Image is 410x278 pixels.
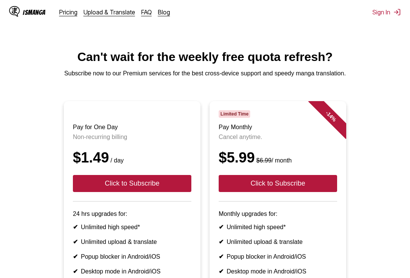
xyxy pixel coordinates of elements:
[109,157,124,164] small: / day
[219,124,337,131] h3: Pay Monthly
[73,238,191,245] li: Unlimited upload & translate
[219,253,224,260] b: ✔
[73,253,78,260] b: ✔
[73,253,191,260] li: Popup blocker in Android/iOS
[219,239,224,245] b: ✔
[219,211,337,217] p: Monthly upgrades for:
[6,50,404,64] h1: Can't wait for the weekly free quota refresh?
[73,211,191,217] p: 24 hrs upgrades for:
[219,150,337,166] div: $5.99
[73,224,78,230] b: ✔
[255,157,292,164] small: / month
[84,8,135,16] a: Upload & Translate
[9,6,59,18] a: IsManga LogoIsManga
[256,157,271,164] s: $6.99
[23,9,46,16] div: IsManga
[219,268,337,275] li: Desktop mode in Android/iOS
[73,268,78,275] b: ✔
[219,110,250,118] span: Limited Time
[393,8,401,16] img: Sign out
[141,8,152,16] a: FAQ
[219,224,224,230] b: ✔
[73,223,191,231] li: Unlimited high speed*
[6,70,404,77] p: Subscribe now to our Premium services for the best cross-device support and speedy manga translat...
[372,8,401,16] button: Sign In
[219,134,337,141] p: Cancel anytime.
[219,253,337,260] li: Popup blocker in Android/iOS
[219,268,224,275] b: ✔
[9,6,20,17] img: IsManga Logo
[308,94,354,139] div: - 14 %
[73,134,191,141] p: Non-recurring billing
[219,238,337,245] li: Unlimited upload & translate
[219,223,337,231] li: Unlimited high speed*
[73,239,78,245] b: ✔
[158,8,170,16] a: Blog
[73,268,191,275] li: Desktop mode in Android/iOS
[73,175,191,192] button: Click to Subscribe
[59,8,77,16] a: Pricing
[219,175,337,192] button: Click to Subscribe
[73,124,191,131] h3: Pay for One Day
[73,150,191,166] div: $1.49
